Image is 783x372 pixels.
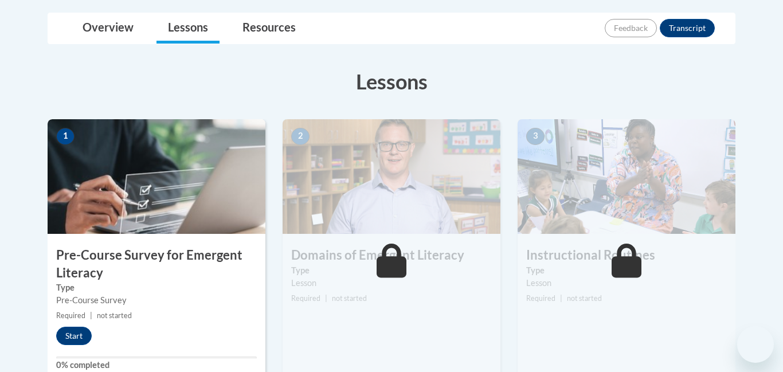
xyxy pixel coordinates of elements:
span: Required [526,294,555,303]
span: | [560,294,562,303]
h3: Domains of Emergent Literacy [283,246,500,264]
span: | [325,294,327,303]
h3: Lessons [48,67,735,96]
label: Type [291,264,492,277]
button: Start [56,327,92,345]
img: Course Image [518,119,735,234]
span: not started [567,294,602,303]
a: Resources [231,13,307,44]
label: Type [56,281,257,294]
span: 1 [56,128,75,145]
span: 2 [291,128,310,145]
div: Lesson [291,277,492,289]
img: Course Image [283,119,500,234]
img: Course Image [48,119,265,234]
h3: Instructional Routines [518,246,735,264]
button: Transcript [660,19,715,37]
label: Type [526,264,727,277]
a: Overview [71,13,145,44]
button: Feedback [605,19,657,37]
div: Pre-Course Survey [56,294,257,307]
span: not started [332,294,367,303]
span: Required [291,294,320,303]
span: Required [56,311,85,320]
a: Lessons [156,13,220,44]
h3: Pre-Course Survey for Emergent Literacy [48,246,265,282]
span: | [90,311,92,320]
iframe: Button to launch messaging window [737,326,774,363]
span: not started [97,311,132,320]
span: 3 [526,128,545,145]
label: 0% completed [56,359,257,371]
div: Lesson [526,277,727,289]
